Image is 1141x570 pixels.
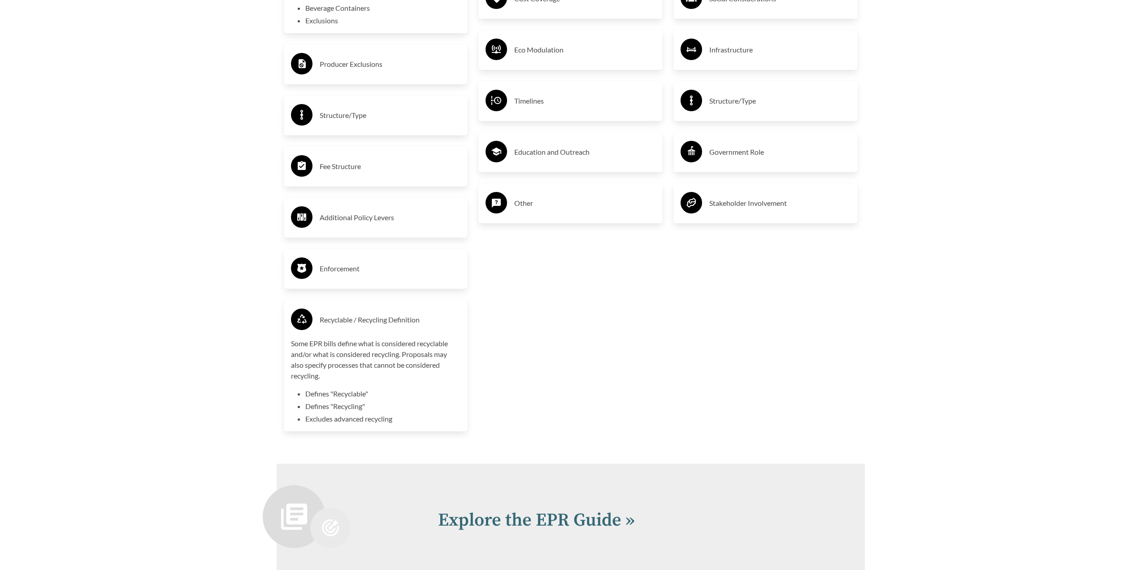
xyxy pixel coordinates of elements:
h3: Infrastructure [709,43,850,57]
a: Explore the EPR Guide » [438,509,635,531]
li: Excludes advanced recycling [305,413,461,424]
h3: Fee Structure [320,159,461,174]
h3: Structure/Type [320,108,461,122]
h3: Government Role [709,145,850,159]
p: Some EPR bills define what is considered recyclable and/or what is considered recycling. Proposal... [291,338,461,381]
li: Exclusions [305,15,461,26]
h3: Stakeholder Involvement [709,196,850,210]
h3: Other [514,196,655,210]
h3: Eco Modulation [514,43,655,57]
li: Defines "Recycling" [305,401,461,412]
h3: Timelines [514,94,655,108]
li: Defines "Recyclable" [305,388,461,399]
li: Beverage Containers [305,3,461,13]
h3: Additional Policy Levers [320,210,461,225]
h3: Education and Outreach [514,145,655,159]
h3: Producer Exclusions [320,57,461,71]
h3: Recyclable / Recycling Definition [320,313,461,327]
h3: Structure/Type [709,94,850,108]
h3: Enforcement [320,261,461,276]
